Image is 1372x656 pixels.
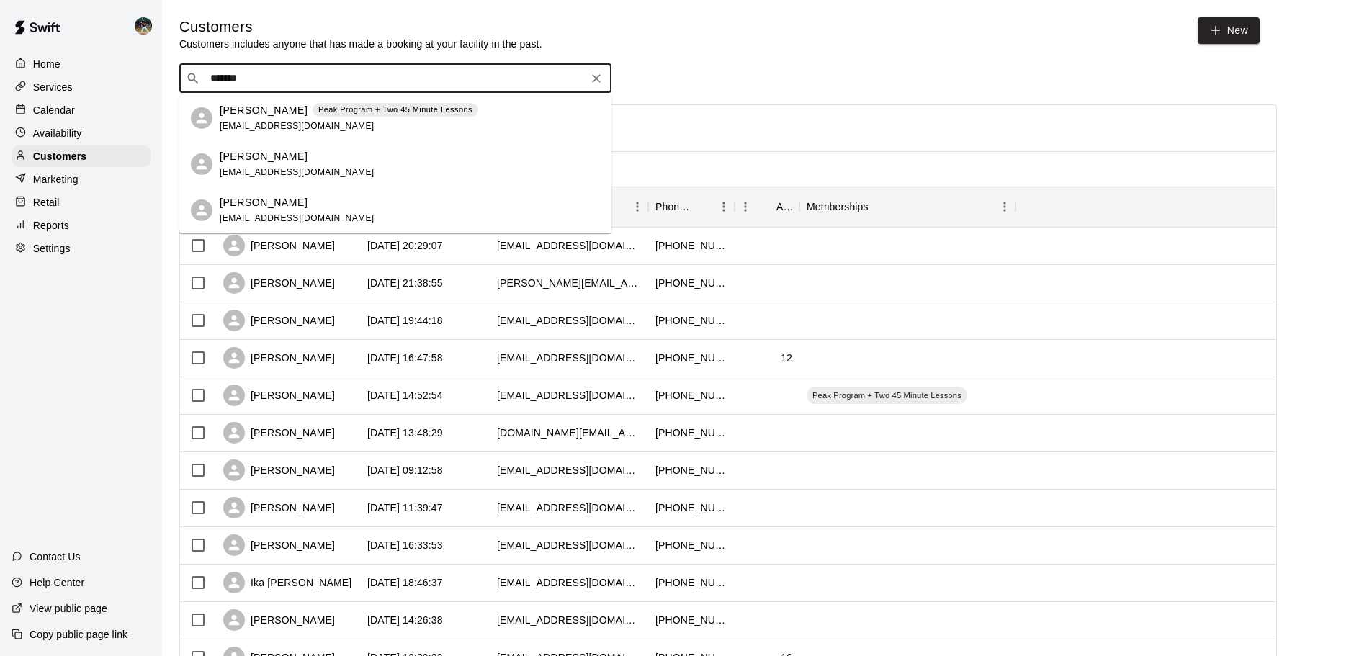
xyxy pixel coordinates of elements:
[655,238,727,253] div: +15138231669
[497,575,641,590] div: ikkivdw@hotmail.com
[776,187,792,227] div: Age
[223,422,335,444] div: [PERSON_NAME]
[693,197,713,217] button: Sort
[12,192,151,213] a: Retail
[12,169,151,190] a: Marketing
[735,187,799,227] div: Age
[12,76,151,98] a: Services
[191,107,212,129] div: Breydon Adams
[586,68,606,89] button: Clear
[655,388,727,403] div: +14064596436
[33,103,75,117] p: Calendar
[367,351,443,365] div: 2025-10-05 16:47:58
[220,213,375,223] span: [EMAIL_ADDRESS][DOMAIN_NAME]
[497,500,641,515] div: gloriacox92@gmail.com
[12,53,151,75] a: Home
[655,500,727,515] div: +14062028008
[655,613,727,627] div: +14064317952
[807,387,967,404] div: Peak Program + Two 45 Minute Lessons
[33,241,71,256] p: Settings
[497,463,641,477] div: wmrlivestock@gmail.com
[223,310,335,331] div: [PERSON_NAME]
[497,313,641,328] div: meghantwirth@gmail.com
[30,575,84,590] p: Help Center
[33,80,73,94] p: Services
[12,122,151,144] a: Availability
[318,104,472,116] p: Peak Program + Two 45 Minute Lessons
[655,351,727,365] div: +14064651028
[132,12,162,40] div: Nolan Gilbert
[223,534,335,556] div: [PERSON_NAME]
[12,238,151,259] a: Settings
[367,426,443,440] div: 2025-09-28 13:48:29
[655,313,727,328] div: +14064599908
[807,390,967,401] span: Peak Program + Two 45 Minute Lessons
[807,187,869,227] div: Memberships
[627,196,648,217] button: Menu
[223,572,351,593] div: Ika [PERSON_NAME]
[799,187,1015,227] div: Memberships
[33,218,69,233] p: Reports
[655,276,727,290] div: +14064598538
[12,99,151,121] a: Calendar
[30,627,127,642] p: Copy public page link
[367,463,443,477] div: 2025-09-28 09:12:58
[367,313,443,328] div: 2025-10-07 19:44:18
[655,538,727,552] div: +14064223433
[223,459,335,481] div: [PERSON_NAME]
[655,426,727,440] div: +14064651575
[655,187,693,227] div: Phone Number
[33,126,82,140] p: Availability
[490,187,648,227] div: Email
[12,215,151,236] a: Reports
[735,196,756,217] button: Menu
[191,153,212,175] div: Breydon Adams
[179,64,611,93] div: Search customers by name or email
[179,17,542,37] h5: Customers
[781,351,792,365] div: 12
[497,238,641,253] div: michaelforrelli@yahoo.com
[30,601,107,616] p: View public page
[135,17,152,35] img: Nolan Gilbert
[655,463,727,477] div: +14064750225
[648,187,735,227] div: Phone Number
[497,538,641,552] div: ashleyrooney_46@hotmail.com
[223,385,335,406] div: [PERSON_NAME]
[220,121,375,131] span: [EMAIL_ADDRESS][DOMAIN_NAME]
[497,388,641,403] div: ttroyer6@hotmail.com
[497,351,641,365] div: brandonuhl28@gmail.com
[367,538,443,552] div: 2025-09-25 16:33:53
[367,500,443,515] div: 2025-09-26 11:39:47
[1198,17,1260,44] a: New
[223,497,335,518] div: [PERSON_NAME]
[756,197,776,217] button: Sort
[713,196,735,217] button: Menu
[367,575,443,590] div: 2025-09-23 18:46:37
[497,613,641,627] div: jlukenbill16@gmail.com
[869,197,889,217] button: Sort
[994,196,1015,217] button: Menu
[191,199,212,221] div: Breydon Adams
[33,172,79,187] p: Marketing
[223,347,335,369] div: [PERSON_NAME]
[33,195,60,210] p: Retail
[367,276,443,290] div: 2025-10-07 21:38:55
[220,167,375,177] span: [EMAIL_ADDRESS][DOMAIN_NAME]
[220,103,308,118] p: [PERSON_NAME]
[223,272,335,294] div: [PERSON_NAME]
[367,613,443,627] div: 2025-09-19 14:26:38
[12,145,151,167] a: Customers
[179,37,542,51] p: Customers includes anyone that has made a booking at your facility in the past.
[367,388,443,403] div: 2025-09-28 14:52:54
[497,276,641,290] div: darcy.hoy@gmail.com
[30,549,81,564] p: Contact Us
